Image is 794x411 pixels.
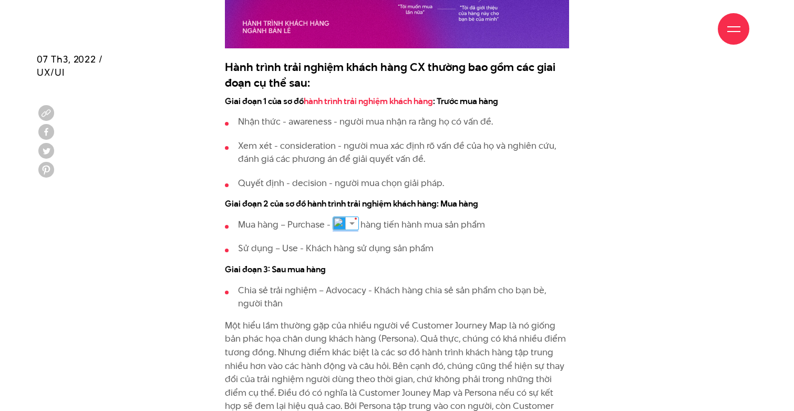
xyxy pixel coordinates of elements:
p: Xem xét - consideration - người mua xác định rõ vấn đề của họ và nghiên cứu, đánh giá các phương ... [238,139,570,166]
span: 07 Th3, 2022 / UX/UI [37,53,103,79]
h4: Giai đoạn 1 của sơ đồ : Trước mua hàng [225,96,570,108]
a: hành trình trải nghiệm khách hàng [304,95,433,107]
h3: Hành trình trải nghiệm khách hàng CX thường bao gồm các giai đoạn cụ thể sau: [225,59,570,90]
h4: Giai đoạn 2 của sơ đồ hành trình trải nghiệm khách hàng: Mua hàng [225,198,570,210]
li: Mua hàng – Purchase - Khách hàng tiến hành mua sản phẩm [225,218,570,232]
li: Chia sẻ trải nghiệm – Advocacy - Khách hàng chia sẻ sản phẩm cho bạn bè, người thân​ [225,284,570,311]
li: Quyết định - decision - người mua chọn giải pháp. [225,177,570,190]
li: Sử dụng – Use - Khách hàng sử dụng sản phẩm​ [225,242,570,255]
p: Nhận thức - awareness - người mua nhận ra rằng họ có vấn đề. [238,115,570,129]
h4: Giai đoạn 3: Sau mua hàng [225,264,570,276]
